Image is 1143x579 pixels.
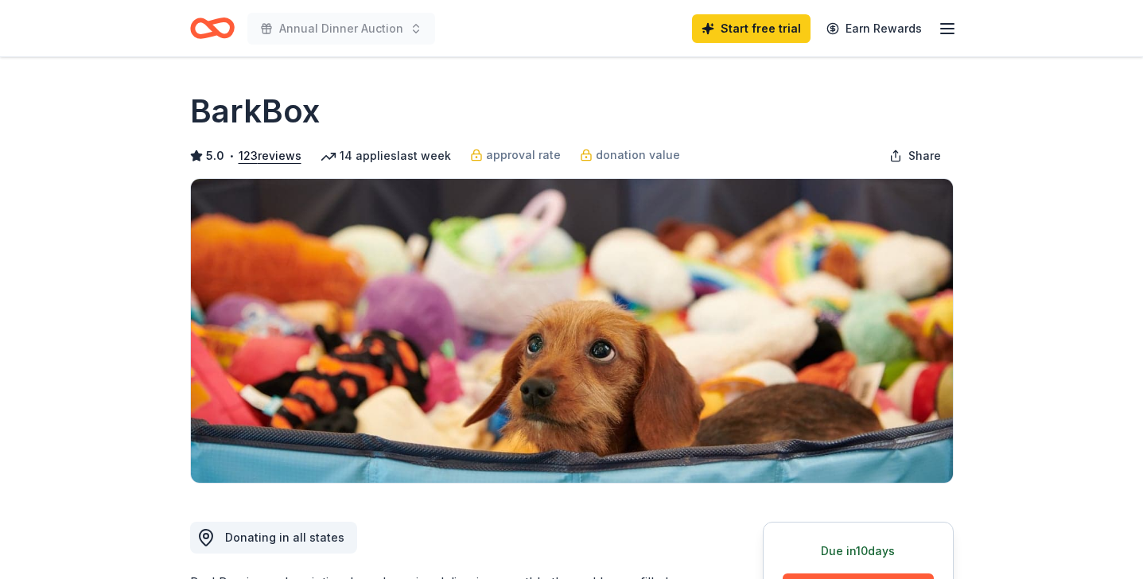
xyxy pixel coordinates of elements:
[190,10,235,47] a: Home
[470,146,561,165] a: approval rate
[580,146,680,165] a: donation value
[817,14,931,43] a: Earn Rewards
[877,140,954,172] button: Share
[321,146,451,165] div: 14 applies last week
[908,146,941,165] span: Share
[247,13,435,45] button: Annual Dinner Auction
[279,19,403,38] span: Annual Dinner Auction
[225,530,344,544] span: Donating in all states
[228,150,234,162] span: •
[783,542,934,561] div: Due in 10 days
[190,89,320,134] h1: BarkBox
[596,146,680,165] span: donation value
[191,179,953,483] img: Image for BarkBox
[692,14,811,43] a: Start free trial
[206,146,224,165] span: 5.0
[486,146,561,165] span: approval rate
[239,146,301,165] button: 123reviews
